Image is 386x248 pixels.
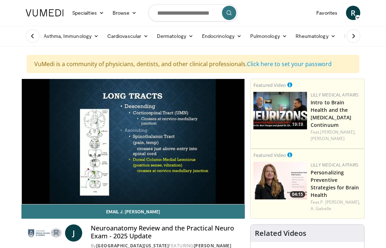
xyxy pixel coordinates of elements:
a: R [346,6,360,20]
div: VuMedi is a community of physicians, dentists, and other clinical professionals. [27,55,359,73]
a: Dermatology [153,29,198,43]
a: 04:15 [253,162,307,199]
a: [PERSON_NAME], [320,129,355,135]
a: Browse [108,6,141,20]
span: 04:15 [290,191,305,198]
a: Click here to set your password [247,60,332,68]
a: A. Gabelle [311,205,331,212]
video-js: Video Player [22,79,244,204]
img: VuMedi Logo [26,9,64,16]
a: Lilly Medical Affairs [311,162,359,168]
a: Email J. [PERSON_NAME] [21,204,245,219]
a: J [65,224,82,242]
h4: Neuroanatomy Review and the Practical Neuro Exam - 2025 Update [91,224,239,240]
a: P. [PERSON_NAME], [320,199,360,205]
a: Intro to Brain Health and the [MEDICAL_DATA] Continuum [311,99,351,128]
a: Endocrinology [198,29,246,43]
a: Cardiovascular [103,29,153,43]
a: Allergy, Asthma, Immunology [21,29,103,43]
a: Favorites [312,6,342,20]
a: Rheumatology [291,29,340,43]
a: Specialties [68,6,108,20]
img: a80fd508-2012-49d4-b73e-1d4e93549e78.png.150x105_q85_crop-smart_upscale.jpg [253,92,307,129]
a: 19:19 [253,92,307,129]
a: Pulmonology [246,29,291,43]
a: Personalizing Preventive Strategies for Brain Health [311,169,359,198]
input: Search topics, interventions [148,4,238,21]
img: c3be7821-a0a3-4187-927a-3bb177bd76b4.png.150x105_q85_crop-smart_upscale.jpg [253,162,307,199]
div: Feat. [311,199,361,212]
h4: Related Videos [255,229,306,238]
small: Featured Video [253,82,286,88]
img: Medical College of Georgia - Augusta University [27,224,62,242]
span: 19:19 [290,121,305,128]
div: Feat. [311,129,361,142]
a: [PERSON_NAME] [311,135,345,142]
small: Featured Video [253,152,286,158]
a: Lilly Medical Affairs [311,92,359,98]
